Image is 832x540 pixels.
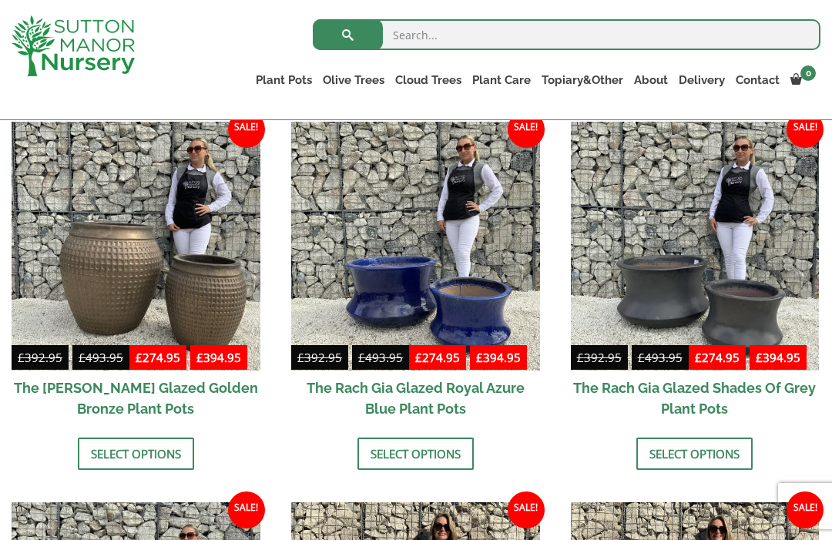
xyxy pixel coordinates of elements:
span: £ [18,350,25,365]
span: £ [476,350,483,365]
bdi: 394.95 [756,350,800,365]
span: £ [756,350,763,365]
ins: - [689,348,807,371]
a: Plant Pots [250,69,317,91]
bdi: 394.95 [196,350,241,365]
bdi: 392.95 [18,350,62,365]
a: Plant Care [467,69,536,91]
del: - [571,348,689,371]
a: Select options for “The Rach Gia Glazed Shades Of Grey Plant Pots” [636,438,753,470]
a: Olive Trees [317,69,390,91]
a: Sale! £392.95-£493.95 £274.95-£394.95 The [PERSON_NAME] Glazed Golden Bronze Plant Pots [12,122,260,426]
a: Select options for “The Rach Gia Glazed Royal Azure Blue Plant Pots” [357,438,474,470]
bdi: 493.95 [638,350,683,365]
img: The Rach Gia Glazed Shades Of Grey Plant Pots [571,122,820,371]
bdi: 493.95 [79,350,123,365]
h2: The [PERSON_NAME] Glazed Golden Bronze Plant Pots [12,371,260,426]
a: Sale! £392.95-£493.95 £274.95-£394.95 The Rach Gia Glazed Shades Of Grey Plant Pots [571,122,820,426]
a: Delivery [673,69,730,91]
span: £ [196,350,203,365]
img: The Phu Yen Glazed Golden Bronze Plant Pots [12,122,260,371]
ins: - [129,348,247,371]
bdi: 274.95 [136,350,180,365]
span: £ [638,350,645,365]
ins: - [409,348,527,371]
span: Sale! [228,491,265,528]
span: £ [695,350,702,365]
span: Sale! [508,491,545,528]
img: logo [12,15,135,76]
bdi: 274.95 [415,350,460,365]
bdi: 392.95 [297,350,342,365]
h2: The Rach Gia Glazed Shades Of Grey Plant Pots [571,371,820,426]
img: The Rach Gia Glazed Royal Azure Blue Plant Pots [291,122,540,371]
span: 0 [800,65,816,81]
bdi: 394.95 [476,350,521,365]
h2: The Rach Gia Glazed Royal Azure Blue Plant Pots [291,371,540,426]
span: £ [297,350,304,365]
span: £ [136,350,143,365]
a: 0 [785,69,820,91]
span: Sale! [787,491,824,528]
del: - [291,348,409,371]
span: £ [415,350,422,365]
a: Sale! £392.95-£493.95 £274.95-£394.95 The Rach Gia Glazed Royal Azure Blue Plant Pots [291,122,540,426]
span: Sale! [228,111,265,148]
bdi: 493.95 [358,350,403,365]
span: £ [358,350,365,365]
span: Sale! [787,111,824,148]
a: About [629,69,673,91]
span: £ [79,350,86,365]
span: Sale! [508,111,545,148]
input: Search... [313,19,820,50]
a: Cloud Trees [390,69,467,91]
bdi: 274.95 [695,350,740,365]
del: - [12,348,129,371]
a: Select options for “The Phu Yen Glazed Golden Bronze Plant Pots” [78,438,194,470]
a: Contact [730,69,785,91]
bdi: 392.95 [577,350,622,365]
span: £ [577,350,584,365]
a: Topiary&Other [536,69,629,91]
